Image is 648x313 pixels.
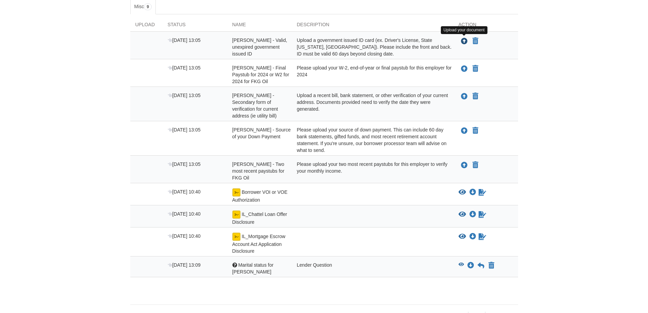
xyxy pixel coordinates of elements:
[460,37,468,46] button: Upload Amanda Slagle - Valid, unexpired government issued ID
[460,126,468,135] button: Upload Amy Gray - Source of your Down Payment
[292,92,453,119] div: Upload a recent bill, bank statement, or other verification of your current address. Documents pr...
[459,262,464,269] button: View Marital status for Amy
[292,262,453,275] div: Lender Question
[232,188,240,197] img: esign
[168,93,201,98] span: [DATE] 13:05
[459,189,466,196] button: View Borrower VOI or VOE Authorization
[460,64,468,73] button: Upload Amy Gray - Final Paystub for 2024 or W2 for 2024 for FKG Oil
[168,262,201,268] span: [DATE] 13:09
[232,234,285,254] span: IL_Mortgage Escrow Account Act Application Disclosure
[232,210,240,219] img: esign
[292,161,453,181] div: Please upload your two most recent paystubs for this employer to verify your monthly income.
[488,262,495,270] button: Declare Marital status for Amy not applicable
[232,233,240,241] img: esign
[472,127,479,135] button: Declare Amy Gray - Source of your Down Payment not applicable
[144,3,152,10] span: 9
[472,92,479,100] button: Declare Amy Gray - Secondary form of verification for current address (ie utility bill) not appli...
[168,65,201,71] span: [DATE] 13:05
[459,233,466,240] button: View IL_Mortgage Escrow Account Act Application Disclosure
[467,263,474,268] a: Download Marital status for Amy
[478,188,487,197] a: Waiting for your co-borrower to e-sign
[453,21,518,31] div: Action
[478,210,487,219] a: Waiting for your co-borrower to e-sign
[441,26,487,34] div: Upload your document
[472,37,479,45] button: Declare Amanda Slagle - Valid, unexpired government issued ID not applicable
[163,21,227,31] div: Status
[232,161,284,181] span: [PERSON_NAME] - Two most recent paystubs for FKG Oil
[292,21,453,31] div: Description
[460,161,468,170] button: Upload Amy Gray - Two most recent paystubs for FKG Oil
[232,65,289,84] span: [PERSON_NAME] - Final Paystub for 2024 or W2 for 2024 for FKG Oil
[469,234,476,239] a: Download IL_Mortgage Escrow Account Act Application Disclosure
[460,92,468,101] button: Upload Amy Gray - Secondary form of verification for current address (ie utility bill)
[292,37,453,57] div: Upload a government issued ID card (ex. Driver's License, State [US_STATE], [GEOGRAPHIC_DATA]). P...
[469,190,476,195] a: Download Borrower VOI or VOE Authorization
[292,126,453,154] div: Please upload your source of down payment. This can include 60 day bank statements, gifted funds,...
[232,93,278,119] span: [PERSON_NAME] - Secondary form of verification for current address (ie utility bill)
[168,161,201,167] span: [DATE] 13:05
[459,211,466,218] button: View IL_Chattel Loan Offer Disclosure
[130,21,163,31] div: Upload
[292,64,453,85] div: Please upload your W-2, end-of-year or final paystub for this employer for 2024
[168,233,201,239] span: [DATE] 10:40
[232,212,287,225] span: IL_Chattel Loan Offer Disclosure
[168,127,201,132] span: [DATE] 13:05
[232,37,287,57] span: [PERSON_NAME] - Valid, unexpired government issued ID
[478,233,487,241] a: Waiting for your co-borrower to e-sign
[168,211,201,217] span: [DATE] 10:40
[168,189,201,194] span: [DATE] 10:40
[227,21,292,31] div: Name
[168,37,201,43] span: [DATE] 13:05
[232,127,291,139] span: [PERSON_NAME] - Source of your Down Payment
[472,161,479,169] button: Declare Amy Gray - Two most recent paystubs for FKG Oil not applicable
[469,212,476,217] a: Download IL_Chattel Loan Offer Disclosure
[232,189,287,203] span: Borrower VOI or VOE Authorization
[232,262,273,275] span: Marital status for [PERSON_NAME]
[472,65,479,73] button: Declare Amy Gray - Final Paystub for 2024 or W2 for 2024 for FKG Oil not applicable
